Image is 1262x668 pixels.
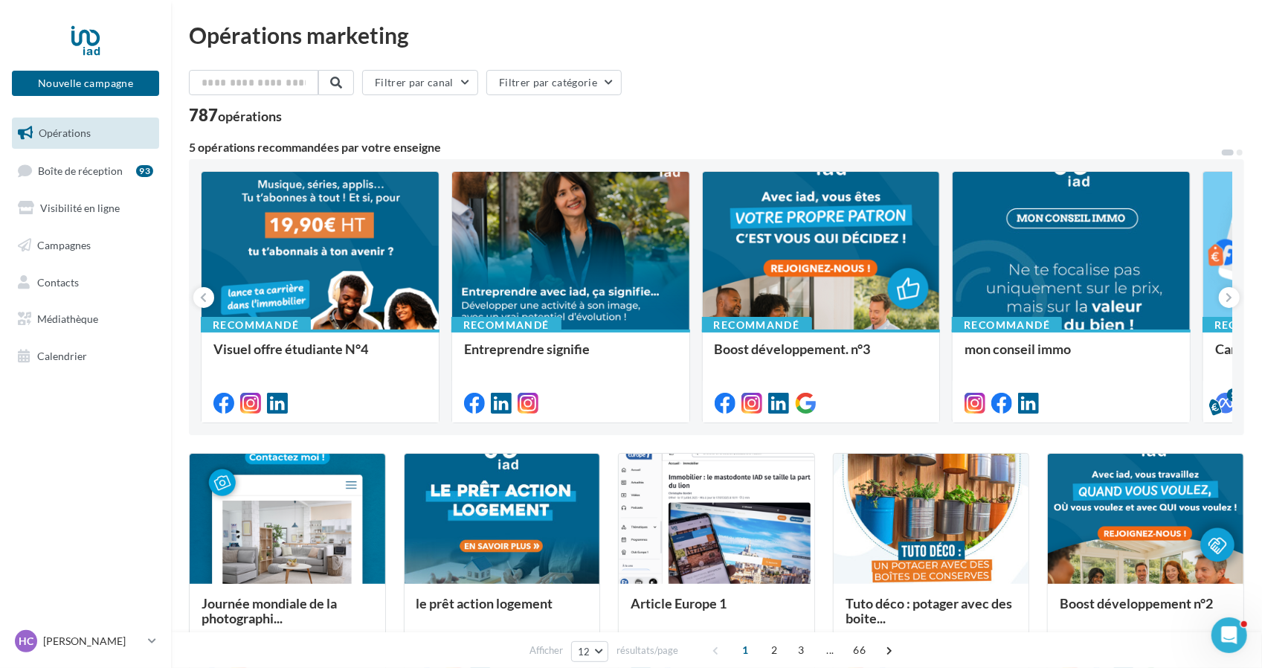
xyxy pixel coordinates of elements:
span: Médiathèque [37,312,98,325]
div: 5 opérations recommandées par votre enseigne [189,141,1220,153]
span: 12 [578,646,590,658]
span: 3 [789,638,813,662]
span: le prêt action logement [416,595,553,611]
span: Boîte de réception [38,164,123,176]
span: ... [818,638,842,662]
span: 66 [847,638,872,662]
span: Tuto déco : potager avec des boite... [846,595,1012,626]
div: Domaine [78,88,115,97]
button: Nouvelle campagne [12,71,159,96]
span: HC [19,634,33,649]
span: résultats/page [616,643,678,658]
span: Opérations [39,126,91,139]
a: Calendrier [9,341,162,372]
div: 5 [1227,388,1240,402]
img: tab_keywords_by_traffic_grey.svg [171,86,183,98]
div: opérations [218,109,282,123]
div: Domaine: [DOMAIN_NAME] [39,39,168,51]
button: Filtrer par catégorie [486,70,622,95]
span: Contacts [37,275,79,288]
a: Opérations [9,118,162,149]
div: 93 [136,165,153,177]
a: Contacts [9,267,162,298]
a: HC [PERSON_NAME] [12,627,159,655]
div: Recommandé [952,317,1062,333]
div: Mots-clés [187,88,225,97]
p: [PERSON_NAME] [43,634,142,649]
span: Campagnes [37,239,91,251]
span: Visibilité en ligne [40,202,120,214]
div: Recommandé [702,317,812,333]
span: Afficher [529,643,563,658]
span: Visuel offre étudiante N°4 [213,341,368,357]
div: Recommandé [201,317,311,333]
iframe: Intercom live chat [1211,617,1247,653]
a: Médiathèque [9,304,162,335]
span: Article Europe 1 [631,595,727,611]
span: 1 [733,638,757,662]
span: Boost développement n°2 [1060,595,1213,611]
img: tab_domain_overview_orange.svg [62,86,74,98]
div: 787 [189,107,282,123]
div: Opérations marketing [189,24,1244,46]
button: Filtrer par canal [362,70,478,95]
span: Calendrier [37,350,87,362]
button: 12 [571,641,609,662]
span: Entreprendre signifie [464,341,590,357]
span: 2 [762,638,786,662]
img: website_grey.svg [24,39,36,51]
img: logo_orange.svg [24,24,36,36]
div: Recommandé [451,317,561,333]
span: Boost développement. n°3 [715,341,871,357]
div: v 4.0.25 [42,24,73,36]
a: Campagnes [9,230,162,261]
a: Boîte de réception93 [9,155,162,187]
span: Journée mondiale de la photographi... [202,595,337,626]
span: mon conseil immo [965,341,1071,357]
a: Visibilité en ligne [9,193,162,224]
